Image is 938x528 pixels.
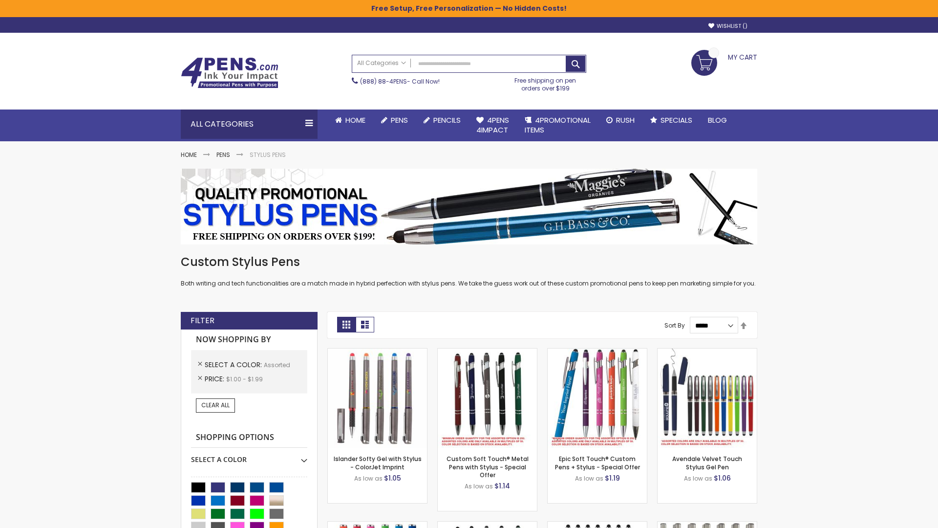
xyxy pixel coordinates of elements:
[191,315,214,326] strong: Filter
[555,455,640,471] a: Epic Soft Touch® Custom Pens + Stylus - Special Offer
[337,317,356,332] strong: Grid
[354,474,383,483] span: As low as
[201,401,230,409] span: Clear All
[616,115,635,125] span: Rush
[438,349,537,448] img: Custom Soft Touch® Metal Pens with Stylus-Assorted
[642,110,700,131] a: Specials
[658,349,757,448] img: Avendale Velvet Touch Stylus Gel Pen-Assorted
[505,73,587,92] div: Free shipping on pen orders over $199
[328,349,427,448] img: Islander Softy Gel with Stylus - ColorJet Imprint-Assorted
[181,57,278,88] img: 4Pens Custom Pens and Promotional Products
[191,448,307,464] div: Select A Color
[360,77,407,86] a: (888) 88-4PENS
[345,115,365,125] span: Home
[226,375,263,383] span: $1.00 - $1.99
[205,360,264,370] span: Select A Color
[714,473,731,483] span: $1.06
[250,151,286,159] strong: Stylus Pens
[416,110,469,131] a: Pencils
[205,374,226,384] span: Price
[684,474,712,483] span: As low as
[384,473,401,483] span: $1.05
[391,115,408,125] span: Pens
[548,348,647,356] a: 4P-MS8B-Assorted
[700,110,735,131] a: Blog
[191,330,307,350] strong: Now Shopping by
[476,115,509,135] span: 4Pens 4impact
[469,110,517,141] a: 4Pens4impact
[661,115,692,125] span: Specials
[494,481,510,491] span: $1.14
[447,455,529,479] a: Custom Soft Touch® Metal Pens with Stylus - Special Offer
[708,115,727,125] span: Blog
[216,151,230,159] a: Pens
[328,348,427,356] a: Islander Softy Gel with Stylus - ColorJet Imprint-Assorted
[181,254,757,288] div: Both writing and tech functionalities are a match made in hybrid perfection with stylus pens. We ...
[352,55,411,71] a: All Categories
[181,110,318,139] div: All Categories
[360,77,440,86] span: - Call Now!
[373,110,416,131] a: Pens
[181,151,197,159] a: Home
[181,254,757,270] h1: Custom Stylus Pens
[658,348,757,356] a: Avendale Velvet Touch Stylus Gel Pen-Assorted
[181,169,757,244] img: Stylus Pens
[605,473,620,483] span: $1.19
[708,22,747,30] a: Wishlist
[191,427,307,448] strong: Shopping Options
[575,474,603,483] span: As low as
[598,110,642,131] a: Rush
[433,115,461,125] span: Pencils
[334,455,422,471] a: Islander Softy Gel with Stylus - ColorJet Imprint
[517,110,598,141] a: 4PROMOTIONALITEMS
[438,348,537,356] a: Custom Soft Touch® Metal Pens with Stylus-Assorted
[548,349,647,448] img: 4P-MS8B-Assorted
[664,321,685,330] label: Sort By
[264,361,290,369] span: Assorted
[672,455,742,471] a: Avendale Velvet Touch Stylus Gel Pen
[525,115,591,135] span: 4PROMOTIONAL ITEMS
[327,110,373,131] a: Home
[196,398,235,412] a: Clear All
[465,482,493,490] span: As low as
[357,59,406,67] span: All Categories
